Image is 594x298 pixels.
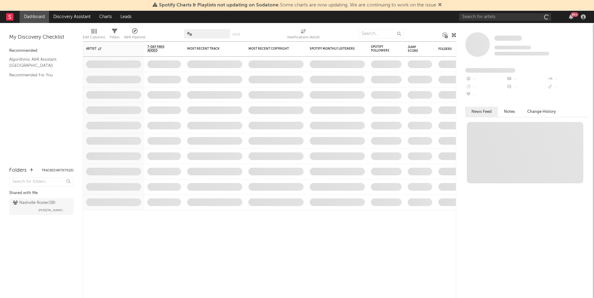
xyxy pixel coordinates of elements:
[9,34,74,41] div: My Discovery Checklist
[248,47,294,51] div: Most Recent Copyright
[13,199,55,207] div: Nashville Roster ( 38 )
[83,34,105,41] div: Edit Columns
[187,47,233,51] div: Most Recent Track
[371,45,392,52] div: Spotify Followers
[116,11,136,23] a: Leads
[494,46,531,49] span: Tracking Since: [DATE]
[124,34,146,41] div: A&R Pipeline
[159,3,436,8] span: : Some charts are now updating. We are continuing to work on the issue
[38,207,63,214] span: [PERSON_NAME]
[95,11,116,23] a: Charts
[569,14,573,19] button: 99+
[9,178,74,186] input: Search for folders...
[459,13,551,21] input: Search for artists
[465,83,506,91] div: --
[465,68,515,73] span: Fans Added by Platform
[465,75,506,83] div: --
[494,35,522,41] a: Some Artist
[49,11,95,23] a: Discovery Assistant
[506,75,547,83] div: --
[547,83,588,91] div: --
[310,47,356,51] div: Spotify Monthly Listeners
[9,198,74,215] a: Nashville Roster(38)[PERSON_NAME]
[521,107,562,117] button: Change History
[232,33,240,36] button: Save
[494,36,522,41] span: Some Artist
[20,11,49,23] a: Dashboard
[9,189,74,197] div: Shared with Me
[287,26,320,44] div: Notifications (Artist)
[83,26,105,44] div: Edit Columns
[9,167,27,174] div: Folders
[547,75,588,83] div: --
[408,45,423,53] div: Jump Score
[9,72,67,78] a: Recommended For You
[287,34,320,41] div: Notifications (Artist)
[438,3,442,8] span: Dismiss
[465,91,506,99] div: --
[124,26,146,44] div: A&R Pipeline
[159,3,278,8] span: Spotify Charts & Playlists not updating on Sodatone
[494,52,549,55] span: 0 fans last week
[465,107,498,117] button: News Feed
[358,29,404,38] input: Search...
[438,47,484,51] div: Folders
[498,107,521,117] button: Notes
[110,26,119,44] div: Filters
[571,12,578,17] div: 99 +
[9,47,74,55] div: Recommended
[506,83,547,91] div: --
[147,45,172,52] span: 7-Day Fans Added
[42,169,74,172] button: Tracked Artists(15)
[9,56,67,69] a: Algorithmic A&R Assistant ([GEOGRAPHIC_DATA])
[86,47,132,51] div: Artist
[110,34,119,41] div: Filters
